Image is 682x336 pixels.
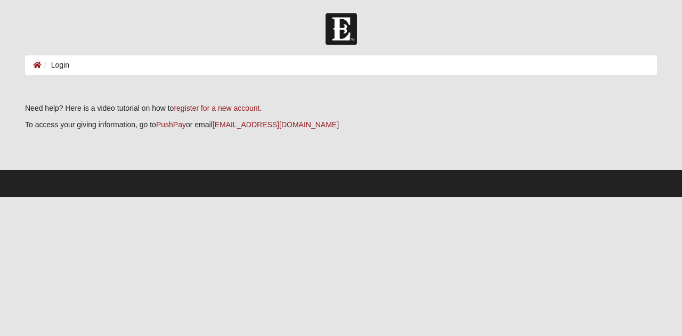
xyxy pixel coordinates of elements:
[174,104,259,112] a: register for a new account
[25,103,657,114] p: Need help? Here is a video tutorial on how to .
[25,119,657,130] p: To access your giving information, go to or email
[156,120,186,129] a: PushPay
[213,120,339,129] a: [EMAIL_ADDRESS][DOMAIN_NAME]
[42,60,69,71] li: Login
[326,13,357,45] img: Church of Eleven22 Logo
